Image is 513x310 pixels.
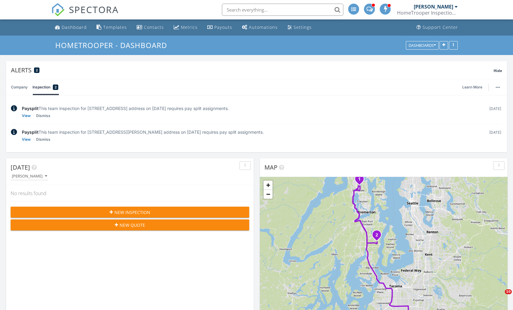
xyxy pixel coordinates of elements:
div: This team inspection for [STREET_ADDRESS][PERSON_NAME] address on [DATE] requires pay split assig... [22,129,484,135]
span: 10 [505,289,512,294]
span: SPECTORA [69,3,119,16]
a: Automations (Advanced) [240,22,280,33]
div: [PERSON_NAME] [414,4,453,10]
a: Dismiss [36,113,50,119]
div: [DATE] [488,105,502,119]
input: Search everything... [222,4,343,16]
img: info-2c025b9f2229fc06645a.svg [11,105,17,112]
a: Inspection [32,79,58,95]
a: Dismiss [36,136,50,143]
button: Dashboards [406,41,439,50]
a: Dashboard [53,22,89,33]
span: Hide [494,68,502,73]
div: Payouts [214,24,232,30]
span: Map [264,163,277,171]
div: 12320 Orchard Ave SE, Olalla, WA 98359 [377,235,380,238]
div: Contacts [144,24,164,30]
div: Dashboard [62,24,87,30]
div: Metrics [181,24,198,30]
span: [DATE] [11,163,30,171]
a: View [22,113,31,119]
button: New Inspection [11,207,249,218]
div: HomeTrooper Inspection Services [397,10,458,16]
a: Contacts [134,22,166,33]
a: Company [11,79,28,95]
img: The Best Home Inspection Software - Spectora [51,3,65,16]
a: Settings [285,22,314,33]
div: No results found [6,185,254,201]
i: 1 [358,177,361,181]
a: View [22,136,31,143]
span: Paysplit [22,129,39,135]
span: New Quote [120,222,145,228]
div: Alerts [11,66,494,74]
div: Support Center [423,24,458,30]
a: Zoom in [263,181,273,190]
a: SPECTORA [51,8,119,21]
div: This team inspection for [STREET_ADDRESS] address on [DATE] requires pay split assignments. [22,105,484,112]
button: New Quote [11,219,249,230]
span: 2 [36,68,38,72]
i: 2 [375,233,378,237]
a: Support Center [414,22,460,33]
div: Settings [294,24,312,30]
iframe: Intercom live chat [492,289,507,304]
div: Templates [103,24,127,30]
button: [PERSON_NAME] [11,172,48,181]
img: ellipsis-632cfdd7c38ec3a7d453.svg [496,87,500,88]
div: [DATE] [488,129,502,143]
a: Zoom out [263,190,273,199]
a: Learn More [462,84,486,90]
span: New Inspection [114,209,150,215]
a: Metrics [171,22,200,33]
a: Payouts [205,22,235,33]
img: info-2c025b9f2229fc06645a.svg [11,129,17,135]
a: Hometrooper - Dashboard [55,40,172,50]
div: [PERSON_NAME] [12,174,47,178]
div: Automations [249,24,278,30]
div: 12674 Plateau Cir NW, Silverdale, WA 98383 [359,179,363,182]
span: 2 [55,84,57,90]
span: Paysplit [22,106,39,111]
a: Templates [94,22,129,33]
div: Dashboards [409,43,436,47]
